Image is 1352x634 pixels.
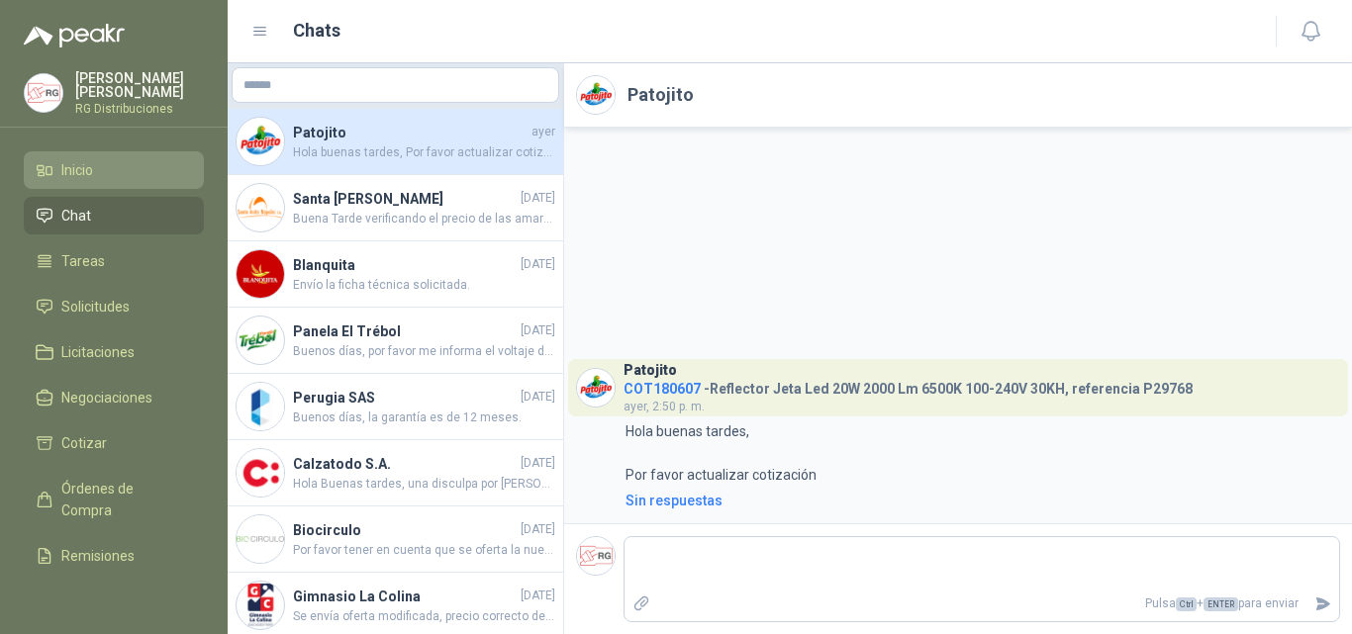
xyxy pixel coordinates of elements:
[293,586,517,607] h4: Gimnasio La Colina
[293,276,555,295] span: Envío la ficha técnica solicitada.
[237,515,284,563] img: Company Logo
[61,296,130,317] span: Solicitudes
[293,408,555,427] span: Buenos días, la garantía es de 12 meses.
[293,188,517,210] h4: Santa [PERSON_NAME]
[24,197,204,234] a: Chat
[25,74,62,112] img: Company Logo
[75,71,204,99] p: [PERSON_NAME] [PERSON_NAME]
[577,537,615,575] img: Company Logo
[61,159,93,181] span: Inicio
[293,342,555,361] span: Buenos días, por favor me informa el voltaje de la bobina
[24,242,204,280] a: Tareas
[624,400,705,413] span: ayer, 2:50 p. m.
[61,205,91,226] span: Chat
[577,76,615,114] img: Company Logo
[293,122,528,143] h4: Patojito
[24,583,204,620] a: Configuración
[237,449,284,497] img: Company Logo
[237,118,284,165] img: Company Logo
[628,81,694,109] h2: Patojito
[24,379,204,416] a: Negociaciones
[228,175,563,241] a: Company LogoSanta [PERSON_NAME][DATE]Buena Tarde verificando el precio de las amarras, se ofertar...
[293,143,555,162] span: Hola buenas tardes, Por favor actualizar cotización
[228,241,563,308] a: Company LogoBlanquita[DATE]Envío la ficha técnica solicitada.
[1204,597,1238,611] span: ENTER
[61,387,152,408] span: Negociaciones
[626,490,723,511] div: Sin respuestas
[521,587,555,605] span: [DATE]
[228,374,563,440] a: Company LogoPerugia SAS[DATE]Buenos días, la garantía es de 12 meses.
[624,381,701,397] span: COT180607
[293,519,517,541] h4: Biocirculo
[293,475,555,494] span: Hola Buenas tardes, una disculpa por [PERSON_NAME], el día lunes estaremos realizando la entrega.
[237,250,284,298] img: Company Logo
[61,545,135,567] span: Remisiones
[626,420,817,486] p: Hola buenas tardes, Por favor actualizar cotización
[577,369,615,407] img: Company Logo
[293,387,517,408] h4: Perugia SAS
[24,24,125,47] img: Logo peakr
[1306,587,1339,621] button: Enviar
[624,365,677,376] h3: Patojito
[237,582,284,629] img: Company Logo
[24,470,204,529] a: Órdenes de Compra
[61,432,107,454] span: Cotizar
[521,454,555,473] span: [DATE]
[228,308,563,374] a: Company LogoPanela El Trébol[DATE]Buenos días, por favor me informa el voltaje de la bobina
[24,537,204,575] a: Remisiones
[75,103,204,115] p: RG Distribuciones
[228,440,563,506] a: Company LogoCalzatodo S.A.[DATE]Hola Buenas tardes, una disculpa por [PERSON_NAME], el día lunes ...
[521,255,555,274] span: [DATE]
[61,478,185,521] span: Órdenes de Compra
[237,184,284,231] img: Company Logo
[622,490,1340,511] a: Sin respuestas
[531,123,555,141] span: ayer
[293,210,555,228] span: Buena Tarde verificando el precio de las amarras, se ofertaron por unidad y no por paquete el paq...
[293,320,517,342] h4: Panela El Trébol
[293,453,517,475] h4: Calzatodo S.A.
[624,376,1193,395] h4: - Reflector Jeta Led 20W 2000 Lm 6500K 100-240V 30KH, referencia P29768
[521,321,555,340] span: [DATE]
[521,520,555,539] span: [DATE]
[24,288,204,325] a: Solicitudes
[24,333,204,371] a: Licitaciones
[24,424,204,462] a: Cotizar
[228,109,563,175] a: Company LogoPatojitoayerHola buenas tardes, Por favor actualizar cotización
[61,250,105,272] span: Tareas
[293,607,555,626] span: Se envía oferta modificada, precio correcto del par.
[521,388,555,407] span: [DATE]
[293,254,517,276] h4: Blanquita
[293,17,340,45] h1: Chats
[658,587,1307,621] p: Pulsa + para enviar
[237,383,284,430] img: Company Logo
[237,317,284,364] img: Company Logo
[61,341,135,363] span: Licitaciones
[228,506,563,573] a: Company LogoBiocirculo[DATE]Por favor tener en cuenta que se oferta la nueva lampara que se está ...
[293,541,555,560] span: Por favor tener en cuenta que se oferta la nueva lampara que se está utilizando, la lampara LED 1...
[24,151,204,189] a: Inicio
[1176,597,1197,611] span: Ctrl
[625,587,658,621] label: Adjuntar archivos
[521,189,555,208] span: [DATE]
